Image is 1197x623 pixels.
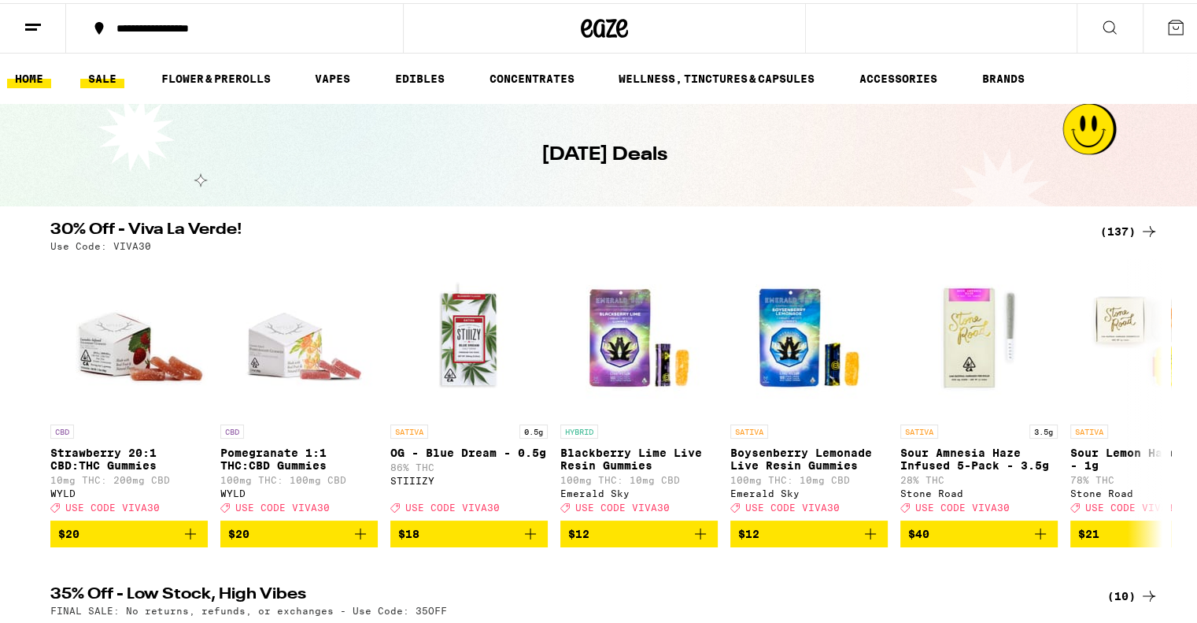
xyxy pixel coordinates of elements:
[307,66,358,85] a: VAPES
[1070,421,1108,436] p: SATIVA
[560,256,718,517] a: Open page for Blackberry Lime Live Resin Gummies from Emerald Sky
[220,472,378,482] p: 100mg THC: 100mg CBD
[519,421,548,436] p: 0.5g
[908,525,929,537] span: $40
[900,517,1058,544] button: Add to bag
[560,421,598,436] p: HYBRID
[482,66,582,85] a: CONCENTRATES
[50,443,208,469] p: Strawberry 20:1 CBD:THC Gummies
[390,459,548,469] p: 86% THC
[50,421,74,436] p: CBD
[738,525,759,537] span: $12
[405,499,500,510] span: USE CODE VIVA30
[730,421,768,436] p: SATIVA
[153,66,279,85] a: FLOWER & PREROLLS
[50,256,208,517] a: Open page for Strawberry 20:1 CBD:THC Gummies from WYLD
[390,473,548,483] div: STIIIZY
[611,66,822,85] a: WELLNESS, TINCTURES & CAPSULES
[220,421,244,436] p: CBD
[50,584,1081,603] h2: 35% Off - Low Stock, High Vibes
[1029,421,1058,436] p: 3.5g
[730,443,888,469] p: Boysenberry Lemonade Live Resin Gummies
[730,485,888,495] div: Emerald Sky
[575,499,670,510] span: USE CODE VIVA30
[900,421,938,436] p: SATIVA
[1107,584,1158,603] a: (10)
[220,443,378,469] p: Pomegranate 1:1 THC:CBD Gummies
[80,66,124,85] a: SALE
[1085,499,1180,510] span: USE CODE VIVA30
[390,256,548,517] a: Open page for OG - Blue Dream - 0.5g from STIIIZY
[730,256,888,517] a: Open page for Boysenberry Lemonade Live Resin Gummies from Emerald Sky
[220,256,378,413] img: WYLD - Pomegranate 1:1 THC:CBD Gummies
[50,256,208,413] img: WYLD - Strawberry 20:1 CBD:THC Gummies
[220,517,378,544] button: Add to bag
[50,485,208,495] div: WYLD
[730,256,888,413] img: Emerald Sky - Boysenberry Lemonade Live Resin Gummies
[50,517,208,544] button: Add to bag
[852,66,945,85] a: ACCESSORIES
[50,219,1081,238] h2: 30% Off - Viva La Verde!
[560,472,718,482] p: 100mg THC: 10mg CBD
[9,11,113,24] span: Hi. Need any help?
[398,525,419,537] span: $18
[65,499,160,510] span: USE CODE VIVA30
[745,499,840,510] span: USE CODE VIVA30
[900,256,1058,413] img: Stone Road - Sour Amnesia Haze Infused 5-Pack - 3.5g
[915,499,1010,510] span: USE CODE VIVA30
[541,139,667,165] h1: [DATE] Deals
[730,517,888,544] button: Add to bag
[390,256,548,413] img: STIIIZY - OG - Blue Dream - 0.5g
[390,517,548,544] button: Add to bag
[560,256,718,413] img: Emerald Sky - Blackberry Lime Live Resin Gummies
[1078,525,1099,537] span: $21
[560,517,718,544] button: Add to bag
[390,421,428,436] p: SATIVA
[228,525,249,537] span: $20
[900,472,1058,482] p: 28% THC
[900,443,1058,469] p: Sour Amnesia Haze Infused 5-Pack - 3.5g
[900,256,1058,517] a: Open page for Sour Amnesia Haze Infused 5-Pack - 3.5g from Stone Road
[568,525,589,537] span: $12
[50,603,447,613] p: FINAL SALE: No returns, refunds, or exchanges - Use Code: 35OFF
[58,525,79,537] span: $20
[560,485,718,495] div: Emerald Sky
[235,499,330,510] span: USE CODE VIVA30
[220,256,378,517] a: Open page for Pomegranate 1:1 THC:CBD Gummies from WYLD
[50,238,151,248] p: Use Code: VIVA30
[390,443,548,456] p: OG - Blue Dream - 0.5g
[7,66,51,85] a: HOME
[50,472,208,482] p: 10mg THC: 200mg CBD
[974,66,1033,85] a: BRANDS
[730,472,888,482] p: 100mg THC: 10mg CBD
[560,443,718,469] p: Blackberry Lime Live Resin Gummies
[220,485,378,495] div: WYLD
[900,485,1058,495] div: Stone Road
[387,66,453,85] a: EDIBLES
[1100,219,1158,238] a: (137)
